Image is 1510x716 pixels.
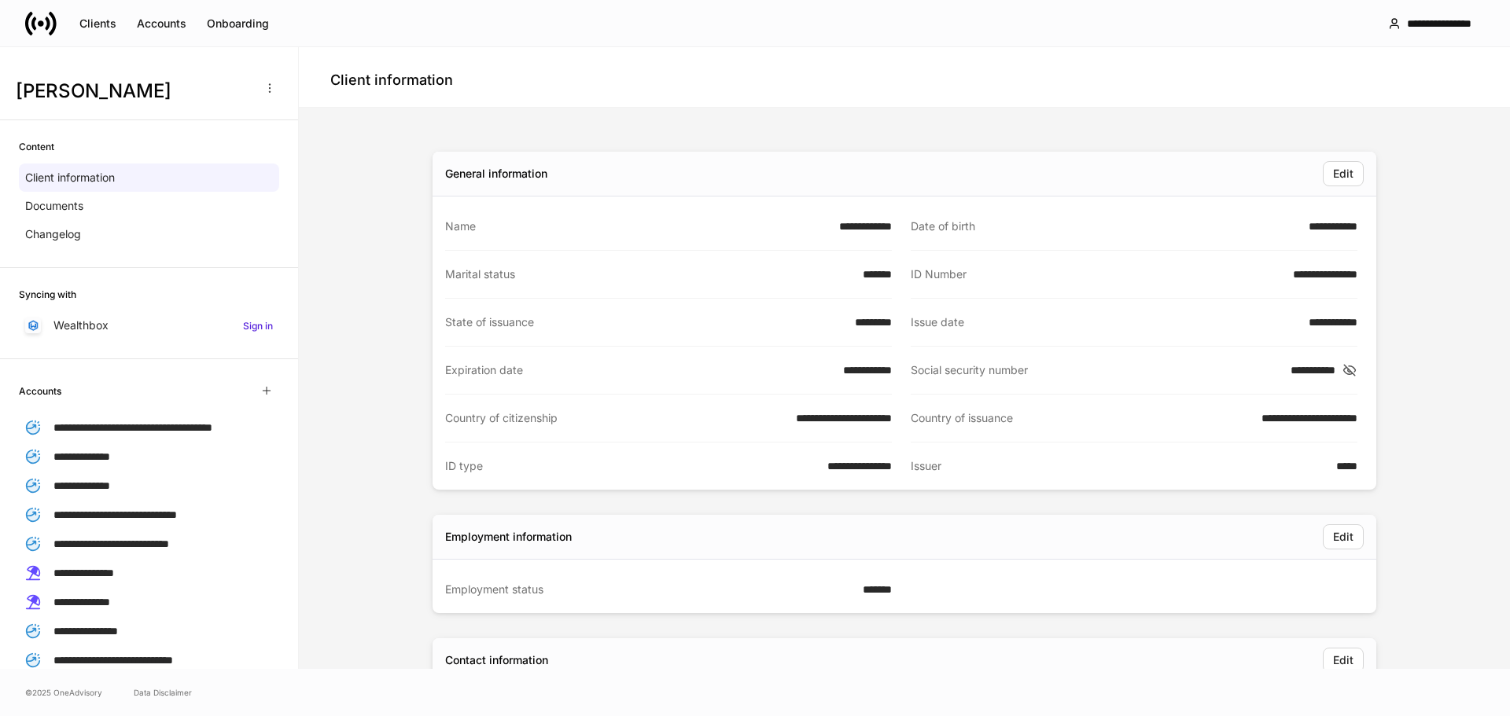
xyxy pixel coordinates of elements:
[137,16,186,31] div: Accounts
[911,314,1299,330] div: Issue date
[911,266,1283,282] div: ID Number
[243,318,273,333] h6: Sign in
[445,410,786,426] div: Country of citizenship
[445,218,830,234] div: Name
[911,410,1252,426] div: Country of issuance
[19,163,279,192] a: Client information
[911,218,1299,234] div: Date of birth
[16,79,251,104] h3: [PERSON_NAME]
[19,384,61,398] h6: Accounts
[445,529,572,545] div: Employment information
[19,192,279,220] a: Documents
[197,11,279,36] button: Onboarding
[445,458,818,474] div: ID type
[445,652,548,668] div: Contact information
[207,16,269,31] div: Onboarding
[25,198,83,214] p: Documents
[445,362,834,378] div: Expiration date
[134,686,192,699] a: Data Disclaimer
[1323,161,1364,186] button: Edit
[911,362,1281,378] div: Social security number
[25,686,102,699] span: © 2025 OneAdvisory
[445,582,853,597] div: Employment status
[1333,166,1353,182] div: Edit
[911,458,1327,474] div: Issuer
[19,287,76,302] h6: Syncing with
[445,266,853,282] div: Marital status
[69,11,127,36] button: Clients
[19,311,279,340] a: WealthboxSign in
[1333,529,1353,545] div: Edit
[79,16,116,31] div: Clients
[330,71,453,90] h4: Client information
[1333,652,1353,668] div: Edit
[25,226,81,242] p: Changelog
[19,220,279,248] a: Changelog
[53,318,109,333] p: Wealthbox
[445,314,845,330] div: State of issuance
[127,11,197,36] button: Accounts
[25,170,115,185] p: Client information
[1323,524,1364,549] button: Edit
[1323,648,1364,673] button: Edit
[445,166,547,182] div: General information
[19,139,54,154] h6: Content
